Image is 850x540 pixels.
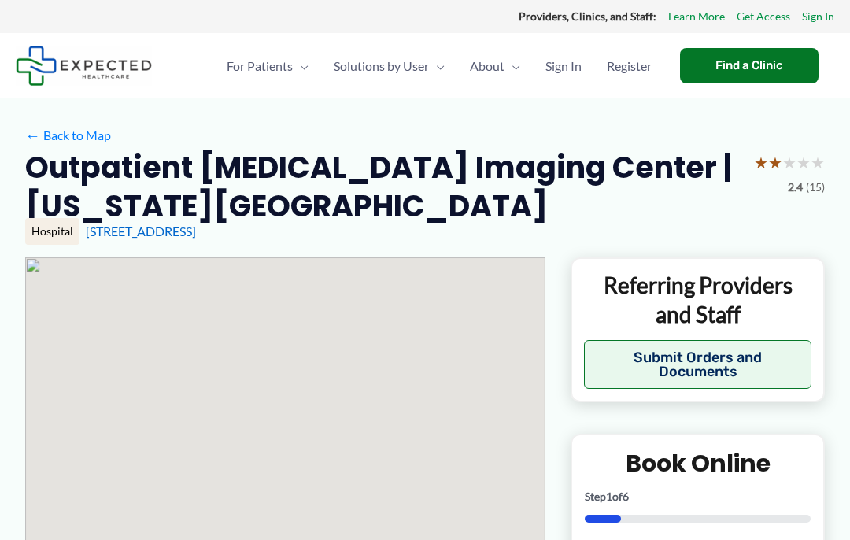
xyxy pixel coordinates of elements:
[227,39,293,94] span: For Patients
[533,39,594,94] a: Sign In
[811,148,825,177] span: ★
[334,39,429,94] span: Solutions by User
[25,148,741,226] h2: Outpatient [MEDICAL_DATA] Imaging Center | [US_STATE][GEOGRAPHIC_DATA]
[668,6,725,27] a: Learn More
[680,48,819,83] a: Find a Clinic
[768,148,782,177] span: ★
[584,271,811,328] p: Referring Providers and Staff
[25,128,40,142] span: ←
[214,39,321,94] a: For PatientsMenu Toggle
[585,491,811,502] p: Step of
[623,490,629,503] span: 6
[470,39,504,94] span: About
[321,39,457,94] a: Solutions by UserMenu Toggle
[796,148,811,177] span: ★
[429,39,445,94] span: Menu Toggle
[504,39,520,94] span: Menu Toggle
[737,6,790,27] a: Get Access
[788,177,803,198] span: 2.4
[457,39,533,94] a: AboutMenu Toggle
[584,340,811,389] button: Submit Orders and Documents
[754,148,768,177] span: ★
[802,6,834,27] a: Sign In
[16,46,152,86] img: Expected Healthcare Logo - side, dark font, small
[594,39,664,94] a: Register
[606,490,612,503] span: 1
[519,9,656,23] strong: Providers, Clinics, and Staff:
[585,448,811,479] h2: Book Online
[545,39,582,94] span: Sign In
[86,224,196,239] a: [STREET_ADDRESS]
[25,124,111,147] a: ←Back to Map
[782,148,796,177] span: ★
[293,39,309,94] span: Menu Toggle
[806,177,825,198] span: (15)
[214,39,664,94] nav: Primary Site Navigation
[607,39,652,94] span: Register
[25,218,79,245] div: Hospital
